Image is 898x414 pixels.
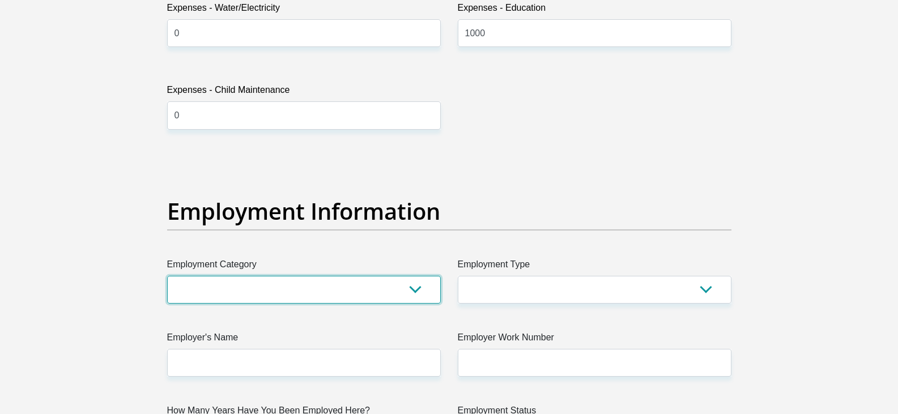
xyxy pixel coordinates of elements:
[167,19,441,47] input: Expenses - Water/Electricity
[167,1,441,19] label: Expenses - Water/Electricity
[167,83,441,101] label: Expenses - Child Maintenance
[167,101,441,129] input: Expenses - Child Maintenance
[458,258,731,276] label: Employment Type
[458,19,731,47] input: Expenses - Education
[458,1,731,19] label: Expenses - Education
[167,331,441,349] label: Employer's Name
[458,331,731,349] label: Employer Work Number
[167,198,731,225] h2: Employment Information
[167,349,441,377] input: Employer's Name
[458,349,731,377] input: Employer Work Number
[167,258,441,276] label: Employment Category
